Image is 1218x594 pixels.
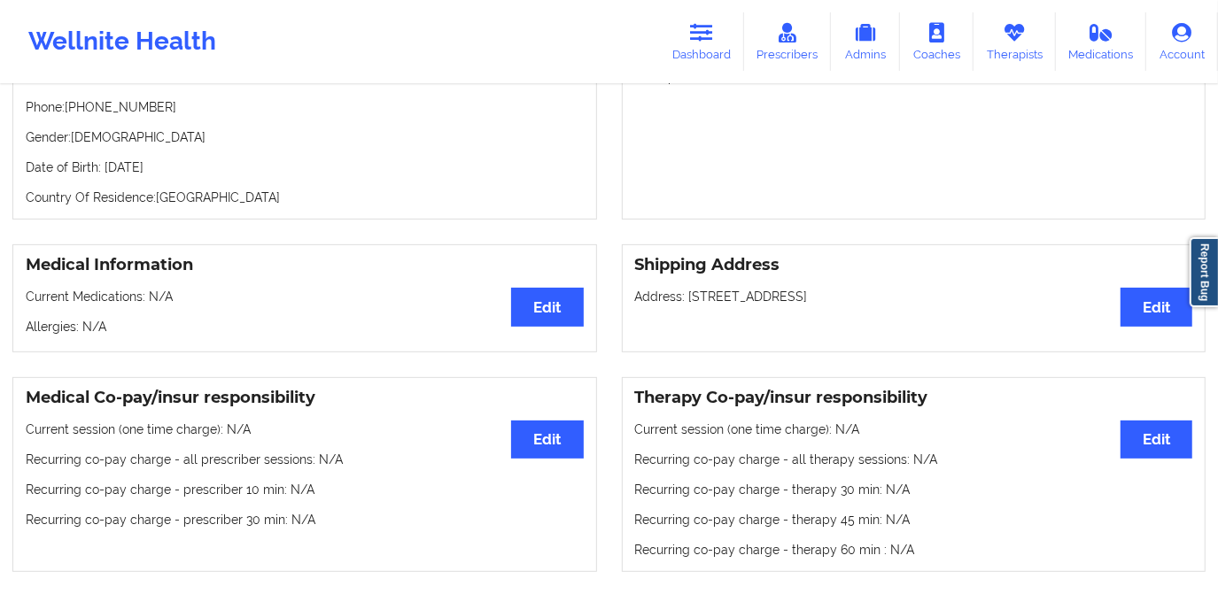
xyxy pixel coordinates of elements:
[831,12,900,71] a: Admins
[26,288,584,305] p: Current Medications: N/A
[26,255,584,275] h3: Medical Information
[511,420,583,459] button: Edit
[635,481,1193,498] p: Recurring co-pay charge - therapy 30 min : N/A
[26,420,584,438] p: Current session (one time charge): N/A
[1146,12,1218,71] a: Account
[26,128,584,146] p: Gender: [DEMOGRAPHIC_DATA]
[1190,237,1218,307] a: Report Bug
[1056,12,1147,71] a: Medications
[26,98,584,116] p: Phone: [PHONE_NUMBER]
[26,318,584,336] p: Allergies: N/A
[974,12,1056,71] a: Therapists
[659,12,744,71] a: Dashboard
[26,451,584,468] p: Recurring co-pay charge - all prescriber sessions : N/A
[744,12,832,71] a: Prescribers
[1121,420,1192,459] button: Edit
[635,388,1193,408] h3: Therapy Co-pay/insur responsibility
[26,158,584,176] p: Date of Birth: [DATE]
[635,255,1193,275] h3: Shipping Address
[26,511,584,528] p: Recurring co-pay charge - prescriber 30 min : N/A
[635,288,1193,305] p: Address: [STREET_ADDRESS]
[900,12,974,71] a: Coaches
[635,511,1193,528] p: Recurring co-pay charge - therapy 45 min : N/A
[635,420,1193,438] p: Current session (one time charge): N/A
[511,288,583,326] button: Edit
[26,189,584,206] p: Country Of Residence: [GEOGRAPHIC_DATA]
[1121,288,1192,326] button: Edit
[26,481,584,498] p: Recurring co-pay charge - prescriber 10 min : N/A
[635,541,1193,559] p: Recurring co-pay charge - therapy 60 min : N/A
[26,388,584,408] h3: Medical Co-pay/insur responsibility
[635,451,1193,468] p: Recurring co-pay charge - all therapy sessions : N/A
